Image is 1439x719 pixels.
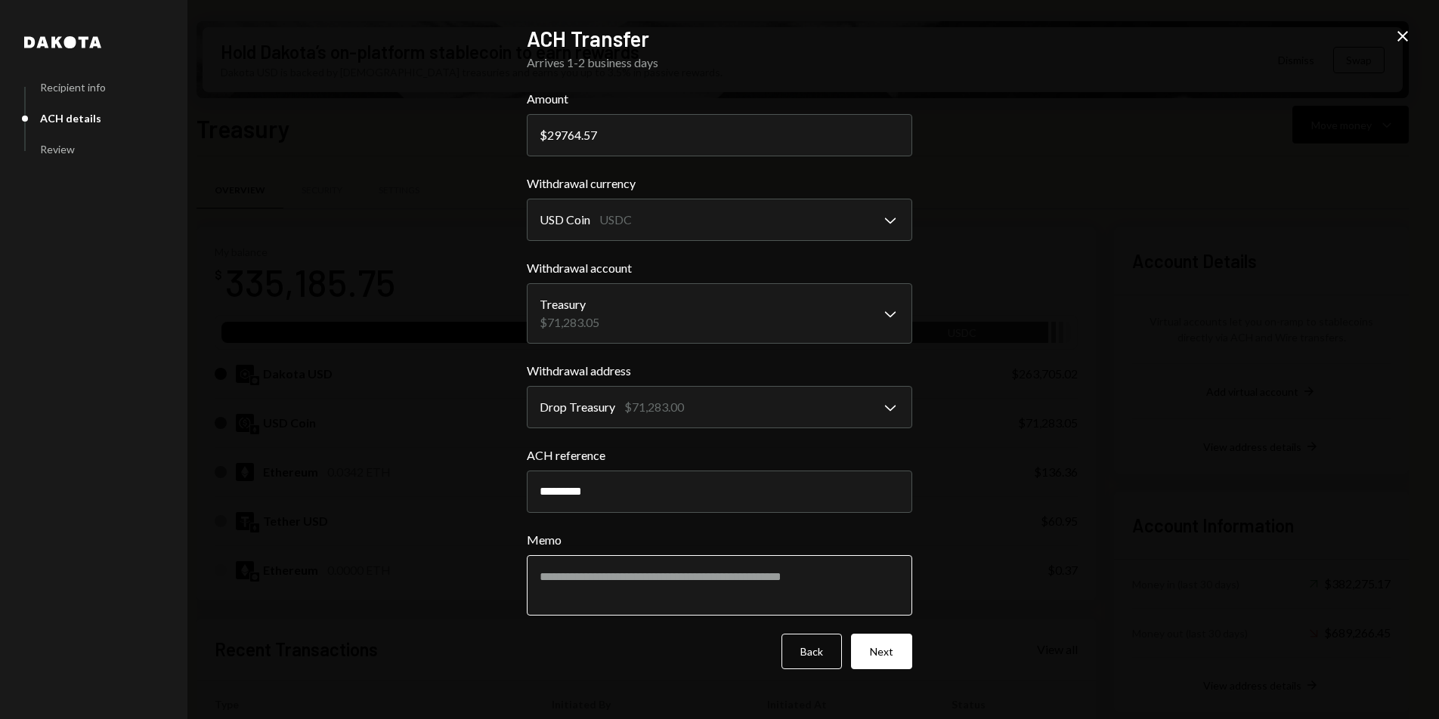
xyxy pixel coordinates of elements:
[781,634,842,669] button: Back
[527,446,912,464] label: ACH reference
[527,362,912,380] label: Withdrawal address
[527,114,912,156] input: 0.00
[599,211,632,229] div: USDC
[540,128,547,142] div: $
[624,398,684,416] div: $71,283.00
[527,259,912,277] label: Withdrawal account
[527,24,912,54] h2: ACH Transfer
[527,174,912,193] label: Withdrawal currency
[527,386,912,428] button: Withdrawal address
[40,143,75,156] div: Review
[851,634,912,669] button: Next
[527,90,912,108] label: Amount
[40,81,106,94] div: Recipient info
[527,199,912,241] button: Withdrawal currency
[527,531,912,549] label: Memo
[527,54,912,72] div: Arrives 1-2 business days
[40,112,101,125] div: ACH details
[527,283,912,344] button: Withdrawal account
